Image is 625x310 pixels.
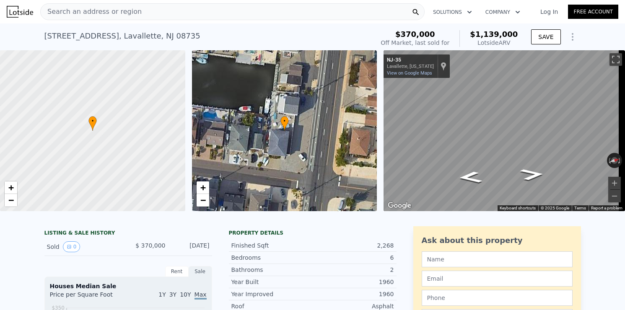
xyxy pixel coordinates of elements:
[44,30,200,42] div: [STREET_ADDRESS] , Lavallette , NJ 08735
[41,7,142,17] span: Search an address or region
[607,153,612,168] button: Rotate counterclockwise
[384,50,625,211] div: Map
[231,241,313,250] div: Finished Sqft
[470,39,518,47] div: Lotside ARV
[386,200,413,211] img: Google
[5,194,17,207] a: Zoom out
[231,278,313,286] div: Year Built
[426,5,479,20] button: Solutions
[510,165,555,183] path: Go North, NJ-35
[422,271,573,287] input: Email
[608,177,621,189] button: Zoom in
[387,57,434,64] div: NJ-35
[500,205,536,211] button: Keyboard shortcuts
[47,241,122,252] div: Sold
[280,117,289,125] span: •
[395,30,435,39] span: $370,000
[197,181,209,194] a: Zoom in
[88,116,97,131] div: •
[441,62,446,71] a: Show location on map
[231,290,313,298] div: Year Improved
[231,266,313,274] div: Bathrooms
[313,241,394,250] div: 2,268
[531,29,560,44] button: SAVE
[195,291,207,300] span: Max
[422,235,573,246] div: Ask about this property
[530,8,568,16] a: Log In
[313,278,394,286] div: 1960
[8,195,14,205] span: −
[618,153,622,168] button: Rotate clockwise
[180,291,191,298] span: 10Y
[591,206,622,210] a: Report a problem
[387,70,432,76] a: View on Google Maps
[564,28,581,45] button: Show Options
[200,195,205,205] span: −
[280,116,289,131] div: •
[422,251,573,267] input: Name
[5,181,17,194] a: Zoom in
[88,117,97,125] span: •
[541,206,569,210] span: © 2025 Google
[608,190,621,202] button: Zoom out
[422,290,573,306] input: Phone
[313,253,394,262] div: 6
[229,230,397,236] div: Property details
[197,194,209,207] a: Zoom out
[169,291,176,298] span: 3Y
[172,241,210,252] div: [DATE]
[313,290,394,298] div: 1960
[470,30,518,39] span: $1,139,000
[448,168,493,186] path: Go South, NJ-35
[200,182,205,193] span: +
[231,253,313,262] div: Bedrooms
[568,5,618,19] a: Free Account
[158,291,166,298] span: 1Y
[384,50,625,211] div: Street View
[189,266,212,277] div: Sale
[381,39,449,47] div: Off Market, last sold for
[574,206,586,210] a: Terms (opens in new tab)
[387,64,434,69] div: Lavallette, [US_STATE]
[50,290,128,304] div: Price per Square Foot
[609,53,622,66] button: Toggle fullscreen view
[7,6,33,18] img: Lotside
[386,200,413,211] a: Open this area in Google Maps (opens a new window)
[479,5,527,20] button: Company
[63,241,80,252] button: View historical data
[165,266,189,277] div: Rent
[50,282,207,290] div: Houses Median Sale
[44,230,212,238] div: LISTING & SALE HISTORY
[135,242,165,249] span: $ 370,000
[607,155,623,165] button: Reset the view
[8,182,14,193] span: +
[313,266,394,274] div: 2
